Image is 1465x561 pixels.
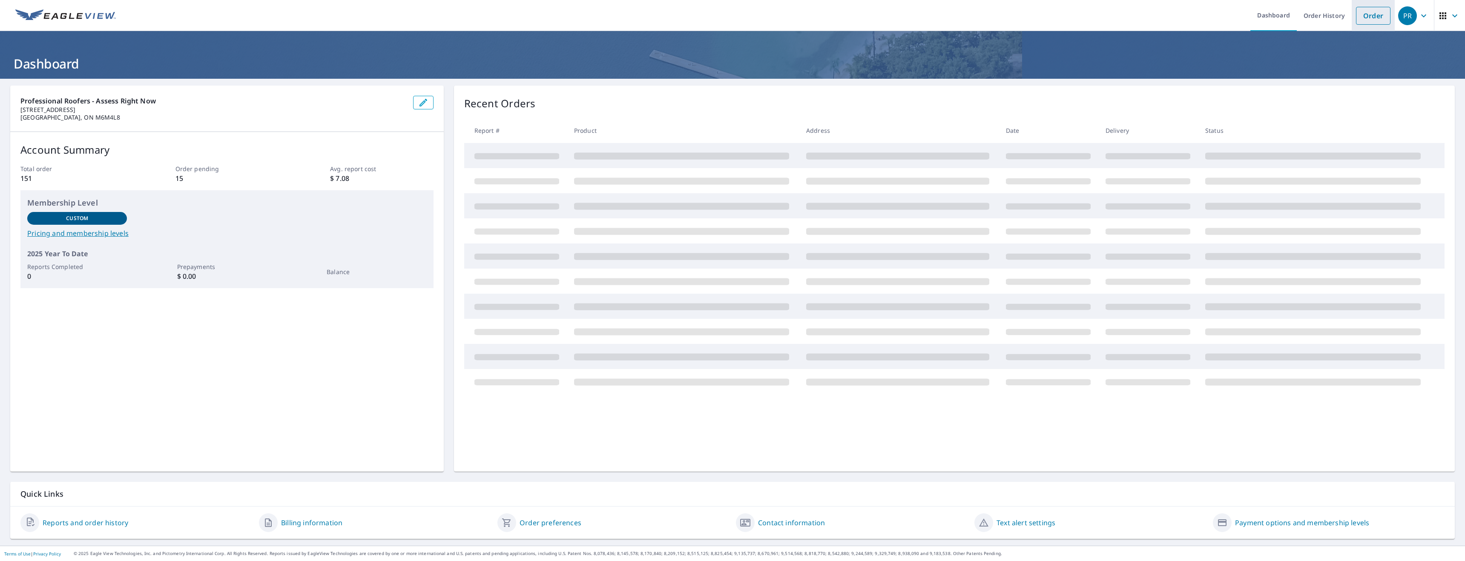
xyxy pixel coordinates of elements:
img: EV Logo [15,9,116,22]
a: Text alert settings [997,518,1055,528]
p: 15 [175,173,279,183]
p: 2025 Year To Date [27,249,427,259]
th: Delivery [1099,118,1198,143]
p: Reports Completed [27,262,127,271]
p: Quick Links [20,489,1445,499]
p: Avg. report cost [330,164,433,173]
p: [GEOGRAPHIC_DATA], ON M6M4L8 [20,114,406,121]
p: © 2025 Eagle View Technologies, Inc. and Pictometry International Corp. All Rights Reserved. Repo... [74,550,1461,557]
p: $ 0.00 [177,271,277,281]
a: Billing information [281,518,342,528]
p: Recent Orders [464,96,536,111]
th: Date [999,118,1099,143]
p: Professional Roofers - Assess Right Now [20,96,406,106]
p: | [4,551,61,556]
a: Payment options and membership levels [1235,518,1369,528]
p: 0 [27,271,127,281]
a: Pricing and membership levels [27,228,427,238]
p: Balance [327,267,426,276]
a: Terms of Use [4,551,31,557]
p: Custom [66,215,88,222]
p: Membership Level [27,197,427,209]
p: Prepayments [177,262,277,271]
th: Product [567,118,799,143]
th: Address [799,118,999,143]
p: 151 [20,173,124,183]
th: Report # [464,118,567,143]
a: Order preferences [520,518,581,528]
a: Order [1356,7,1390,25]
a: Privacy Policy [33,551,61,557]
p: [STREET_ADDRESS] [20,106,406,114]
p: Account Summary [20,142,434,157]
p: Order pending [175,164,279,173]
th: Status [1198,118,1431,143]
p: Total order [20,164,124,173]
a: Reports and order history [43,518,128,528]
div: PR [1398,6,1417,25]
a: Contact information [758,518,825,528]
p: $ 7.08 [330,173,433,183]
h1: Dashboard [10,55,1455,72]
